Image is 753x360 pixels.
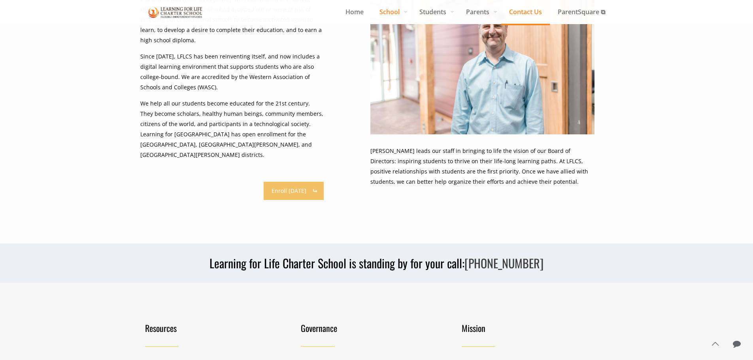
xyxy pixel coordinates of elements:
[301,322,447,334] h4: Governance
[145,322,292,334] h4: Resources
[464,254,544,272] a: [PHONE_NUMBER]
[501,6,550,18] span: Contact Us
[370,146,594,187] p: [PERSON_NAME] leads our staff in bringing to life the vision of our Board of Directors: inspiring...
[411,6,458,18] span: Students
[148,6,203,19] img: About
[264,182,324,200] a: Enroll [DATE]
[372,6,411,18] span: School
[338,6,372,18] span: Home
[462,322,613,334] h4: Mission
[140,51,324,92] p: Since [DATE], LFLCS has been reinventing itself, and now includes a digital learning environment ...
[458,6,501,18] span: Parents
[140,255,613,271] h3: Learning for Life Charter School is standing by for your call:
[140,98,324,160] p: We help all our students become educated for the 21st century. They become scholars, healthy huma...
[550,6,613,18] span: ParentSquare ⧉
[707,335,723,352] a: Back to top icon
